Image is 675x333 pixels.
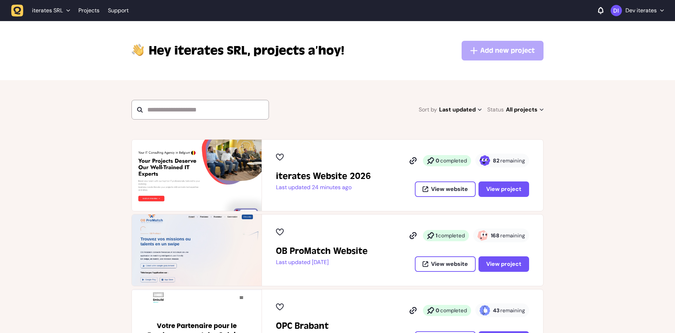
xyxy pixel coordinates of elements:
[491,232,500,239] strong: 168
[132,214,262,286] img: OB ProMatch Website
[436,232,437,239] strong: 1
[431,186,468,192] span: View website
[32,7,63,14] span: iterates SRL
[149,42,251,59] span: iterates SRL
[276,184,371,191] p: Last updated 24 minutes ago
[415,256,476,272] button: View website
[276,171,371,182] h2: iterates Website 2026
[431,261,468,267] span: View website
[478,181,529,197] button: View project
[436,307,439,314] strong: 0
[478,256,529,272] button: View project
[500,307,525,314] span: remaining
[611,5,664,16] button: Dev iterates
[440,157,467,164] span: completed
[480,46,535,56] span: Add new project
[78,4,99,17] a: Projects
[625,7,657,14] p: Dev iterates
[506,105,544,115] span: All projects
[276,259,368,266] p: Last updated [DATE]
[276,320,329,332] h2: OPC Brabant
[149,42,344,59] p: projects a’hoy!
[131,42,144,57] img: hi-hand
[108,7,129,14] a: Support
[415,181,476,197] button: View website
[487,105,504,115] span: Status
[276,245,368,257] h2: OB ProMatch Website
[486,186,521,192] span: View project
[493,307,500,314] strong: 43
[493,157,500,164] strong: 82
[500,232,525,239] span: remaining
[611,5,622,16] img: Dev iterates
[436,157,439,164] strong: 0
[11,4,74,17] button: iterates SRL
[500,157,525,164] span: remaining
[440,307,467,314] span: completed
[486,261,521,267] span: View project
[419,105,437,115] span: Sort by
[439,105,482,115] span: Last updated
[462,41,544,60] button: Add new project
[438,232,465,239] span: completed
[132,140,262,211] img: iterates Website 2026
